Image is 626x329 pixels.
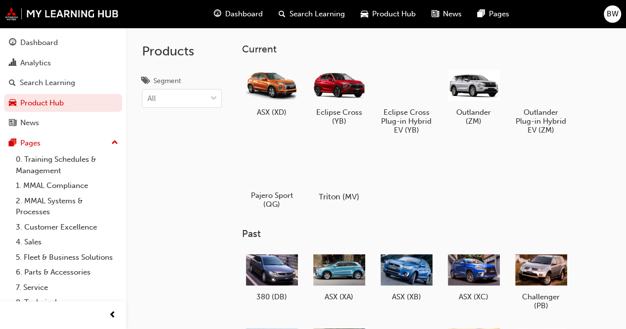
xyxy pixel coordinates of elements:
[444,248,503,305] a: ASX (XC)
[470,4,517,24] a: pages-iconPages
[12,178,122,193] a: 1. MMAL Compliance
[142,77,149,86] span: tags-icon
[279,8,286,20] span: search-icon
[12,280,122,295] a: 7. Service
[242,248,301,305] a: 380 (DB)
[309,63,369,129] a: Eclipse Cross (YB)
[12,220,122,235] a: 3. Customer Excellence
[109,309,116,322] span: prev-icon
[210,93,217,105] span: down-icon
[5,7,119,20] img: mmal
[607,8,619,20] span: BW
[225,8,263,20] span: Dashboard
[377,248,436,305] a: ASX (XB)
[381,292,433,301] h5: ASX (XB)
[309,146,369,203] a: Triton (MV)
[489,8,509,20] span: Pages
[9,99,16,108] span: car-icon
[111,137,118,149] span: up-icon
[214,8,221,20] span: guage-icon
[242,44,610,55] h3: Current
[9,79,16,88] span: search-icon
[313,292,365,301] h5: ASX (XA)
[511,63,571,138] a: Outlander Plug-in Hybrid EV (ZM)
[9,59,16,68] span: chart-icon
[153,76,181,86] div: Segment
[381,108,433,135] h5: Eclipse Cross Plug-in Hybrid EV (YB)
[448,108,500,126] h5: Outlander (ZM)
[4,114,122,132] a: News
[9,139,16,148] span: pages-icon
[242,146,301,212] a: Pajero Sport (QG)
[4,134,122,152] button: Pages
[444,63,503,129] a: Outlander (ZM)
[20,138,41,149] div: Pages
[20,37,58,48] div: Dashboard
[246,108,298,117] h5: ASX (XD)
[289,8,345,20] span: Search Learning
[377,63,436,138] a: Eclipse Cross Plug-in Hybrid EV (YB)
[478,8,485,20] span: pages-icon
[271,4,353,24] a: search-iconSearch Learning
[206,4,271,24] a: guage-iconDashboard
[353,4,424,24] a: car-iconProduct Hub
[246,191,298,209] h5: Pajero Sport (QG)
[515,292,567,310] h5: Challenger (PB)
[4,32,122,134] button: DashboardAnalyticsSearch LearningProduct HubNews
[311,192,366,201] h5: Triton (MV)
[142,44,222,59] h2: Products
[432,8,439,20] span: news-icon
[12,152,122,178] a: 0. Training Schedules & Management
[12,235,122,250] a: 4. Sales
[313,108,365,126] h5: Eclipse Cross (YB)
[448,292,500,301] h5: ASX (XC)
[9,119,16,128] span: news-icon
[4,34,122,52] a: Dashboard
[12,193,122,220] a: 2. MMAL Systems & Processes
[372,8,416,20] span: Product Hub
[9,39,16,47] span: guage-icon
[12,265,122,280] a: 6. Parts & Accessories
[424,4,470,24] a: news-iconNews
[147,93,156,104] div: All
[20,117,39,129] div: News
[309,248,369,305] a: ASX (XA)
[4,54,122,72] a: Analytics
[12,250,122,265] a: 5. Fleet & Business Solutions
[4,94,122,112] a: Product Hub
[242,228,610,239] h3: Past
[511,248,571,314] a: Challenger (PB)
[361,8,368,20] span: car-icon
[515,108,567,135] h5: Outlander Plug-in Hybrid EV (ZM)
[20,57,51,69] div: Analytics
[12,295,122,310] a: 8. Technical
[4,74,122,92] a: Search Learning
[242,63,301,120] a: ASX (XD)
[20,77,75,89] div: Search Learning
[246,292,298,301] h5: 380 (DB)
[604,5,621,23] button: BW
[443,8,462,20] span: News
